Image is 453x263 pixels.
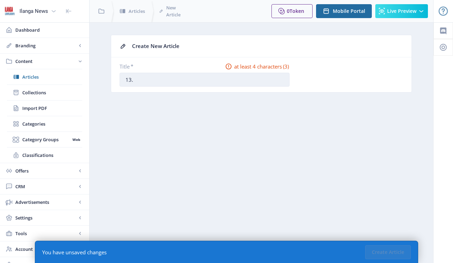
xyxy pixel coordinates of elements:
[22,120,82,127] span: Categories
[7,132,82,147] a: Category GroupsWeb
[333,8,365,14] span: Mobile Portal
[22,73,82,80] span: Articles
[70,136,82,143] nb-badge: Web
[7,148,82,163] a: Classifications
[290,8,304,14] span: Token
[365,245,411,259] button: Create Article
[15,167,77,174] span: Offers
[7,101,82,116] a: Import PDF
[15,214,77,221] span: Settings
[15,183,77,190] span: CRM
[15,26,84,33] span: Dashboard
[7,116,82,131] a: Categories
[22,136,70,143] span: Category Groups
[166,4,183,18] span: New Article
[120,63,202,70] label: Title
[4,6,15,17] img: 6e32966d-d278-493e-af78-9af65f0c2223.png
[120,73,290,87] input: What's the title of your article?
[15,58,77,65] span: Content
[15,199,77,206] span: Advertisements
[316,4,372,18] button: Mobile Portal
[129,8,145,15] span: Articles
[42,249,107,256] div: You have unsaved changes
[15,230,77,237] span: Tools
[271,4,313,18] button: 0Token
[20,3,48,19] div: Ilanga News
[234,63,282,70] span: at least 4 characters
[7,85,82,100] a: Collections
[15,42,77,49] span: Branding
[22,152,82,159] span: Classifications
[375,4,428,18] button: Live Preview
[7,69,82,85] a: Articles
[15,246,77,253] span: Account
[132,41,403,51] div: Create New Article
[282,63,290,70] span: (3)
[387,8,416,14] span: Live Preview
[22,105,82,112] span: Import PDF
[22,89,82,96] span: Collections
